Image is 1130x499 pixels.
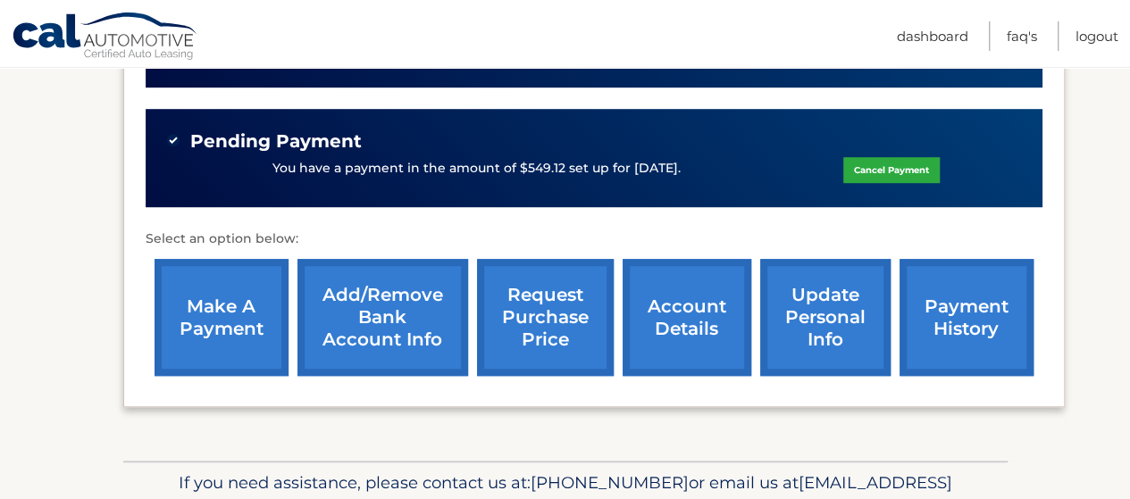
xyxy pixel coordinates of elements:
a: make a payment [155,259,289,376]
span: Pending Payment [190,130,362,153]
a: request purchase price [477,259,614,376]
a: update personal info [760,259,891,376]
a: Dashboard [897,21,968,51]
a: Add/Remove bank account info [297,259,468,376]
span: [PHONE_NUMBER] [531,472,689,493]
a: Logout [1076,21,1118,51]
a: Cal Automotive [12,12,199,63]
a: account details [623,259,751,376]
img: check-green.svg [167,134,180,146]
p: You have a payment in the amount of $549.12 set up for [DATE]. [272,159,681,179]
a: payment history [900,259,1034,376]
a: Cancel Payment [843,157,940,183]
p: Select an option below: [146,229,1042,250]
a: FAQ's [1007,21,1037,51]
